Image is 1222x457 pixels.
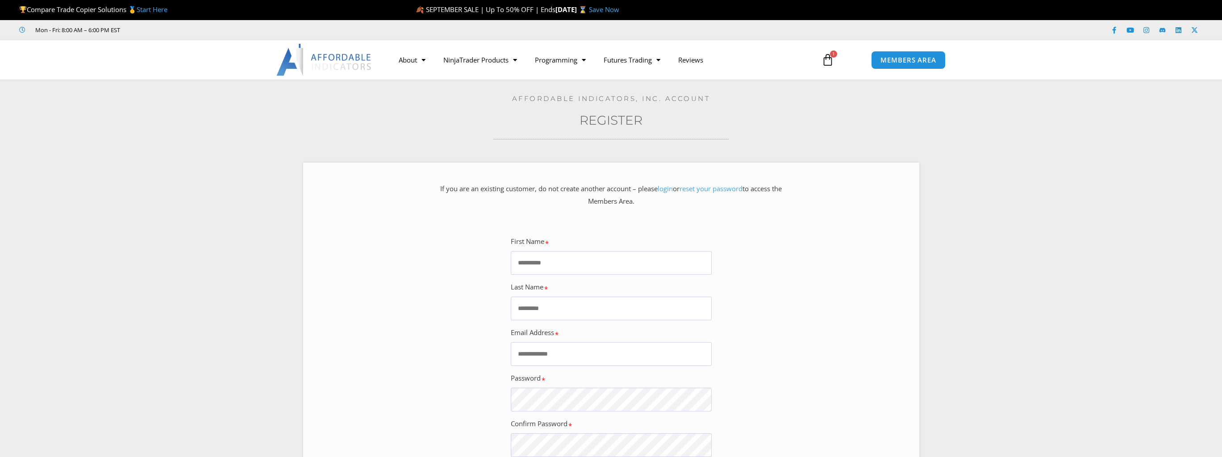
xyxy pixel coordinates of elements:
a: Programming [526,50,595,70]
span: MEMBERS AREA [880,57,936,63]
nav: Menu [390,50,811,70]
a: About [390,50,434,70]
a: login [658,184,673,193]
a: Reviews [669,50,712,70]
a: REGISTER [580,113,642,128]
a: Futures Trading [595,50,669,70]
span: 1 [830,50,837,58]
label: First Name [511,235,544,248]
strong: [DATE] ⌛ [555,5,589,14]
img: LogoAI | Affordable Indicators – NinjaTrader [276,44,372,76]
a: Start Here [137,5,167,14]
span: Compare Trade Copier Solutions 🥇 [19,5,167,14]
a: Save Now [589,5,619,14]
a: NinjaTrader Products [434,50,526,70]
a: MEMBERS AREA [871,51,946,69]
label: Last Name [511,281,543,293]
a: reset your password [680,184,742,193]
label: Confirm Password [511,418,567,430]
a: 1 [808,47,847,73]
span: 🍂 SEPTEMBER SALE | Up To 50% OFF | Ends [416,5,555,14]
span: Mon - Fri: 8:00 AM – 6:00 PM EST [33,25,120,35]
a: Affordable Indicators, Inc. Account [512,94,710,103]
p: If you are an existing customer, do not create another account – please or to access the Members ... [438,183,784,208]
img: 🏆 [20,6,26,13]
label: Password [511,372,541,385]
label: Email Address [511,327,554,339]
iframe: Customer reviews powered by Trustpilot [133,25,267,34]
